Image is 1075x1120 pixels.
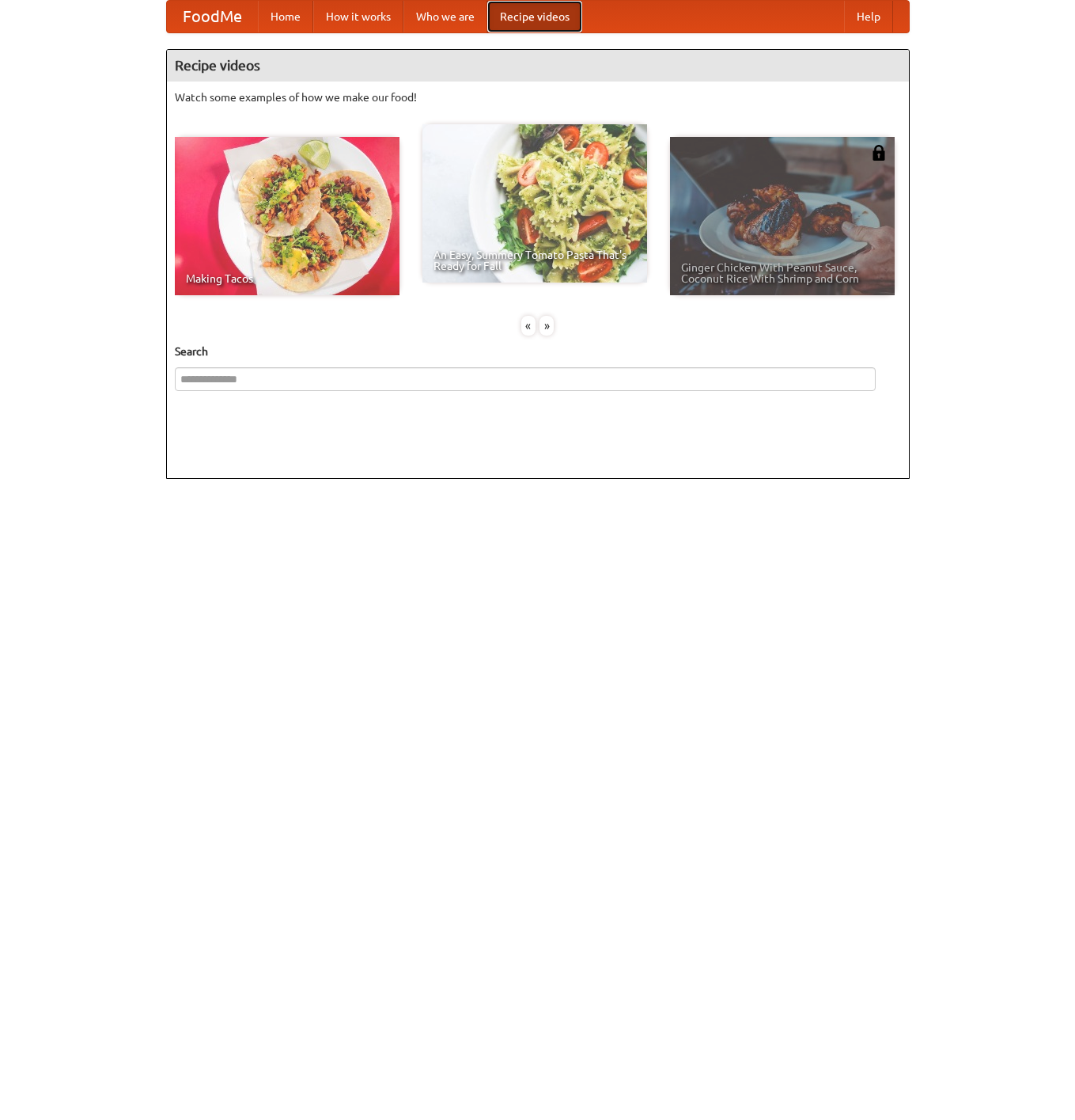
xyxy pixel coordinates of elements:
a: How it works [313,1,403,32]
a: An Easy, Summery Tomato Pasta That's Ready for Fall [422,124,647,283]
a: Home [258,1,313,32]
a: Making Tacos [175,137,399,295]
a: FoodMe [167,1,258,32]
span: An Easy, Summery Tomato Pasta That's Ready for Fall [433,249,636,271]
h5: Search [175,344,901,359]
img: 483408.png [871,145,887,161]
a: Help [844,1,893,32]
a: Recipe videos [487,1,582,32]
p: Watch some examples of how we make our food! [175,89,901,105]
div: « [521,316,536,336]
a: Who we are [403,1,487,32]
span: Making Tacos [186,273,388,284]
div: » [539,316,554,336]
h4: Recipe videos [167,50,909,82]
